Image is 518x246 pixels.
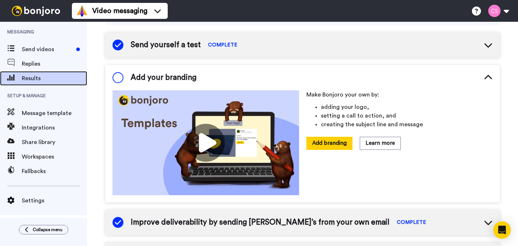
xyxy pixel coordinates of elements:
span: Add your branding [131,72,196,83]
div: Open Intercom Messenger [493,221,511,239]
span: COMPLETE [397,219,426,226]
span: Video messaging [92,6,147,16]
img: vm-color.svg [76,5,88,17]
p: Make Bonjoro your own by: [306,90,493,99]
button: Add branding [306,137,352,149]
span: Improve deliverability by sending [PERSON_NAME]’s from your own email [131,217,389,228]
li: setting a call to action, and [321,111,493,120]
span: Message template [22,109,87,118]
span: Workspaces [22,152,87,161]
span: Send videos [22,45,73,54]
span: Results [22,74,87,83]
span: Settings [22,196,87,205]
span: Share library [22,138,87,147]
button: Learn more [360,137,401,149]
span: Integrations [22,123,87,132]
li: creating the subject line and message [321,120,493,129]
span: Collapse menu [33,227,62,233]
img: bj-logo-header-white.svg [9,6,63,16]
img: cf57bf495e0a773dba654a4906436a82.jpg [113,90,299,195]
li: adding your logo, [321,103,493,111]
span: COMPLETE [208,41,237,49]
button: Collapse menu [19,225,68,234]
span: Replies [22,60,87,68]
span: Fallbacks [22,167,87,176]
span: Send yourself a test [131,40,201,50]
